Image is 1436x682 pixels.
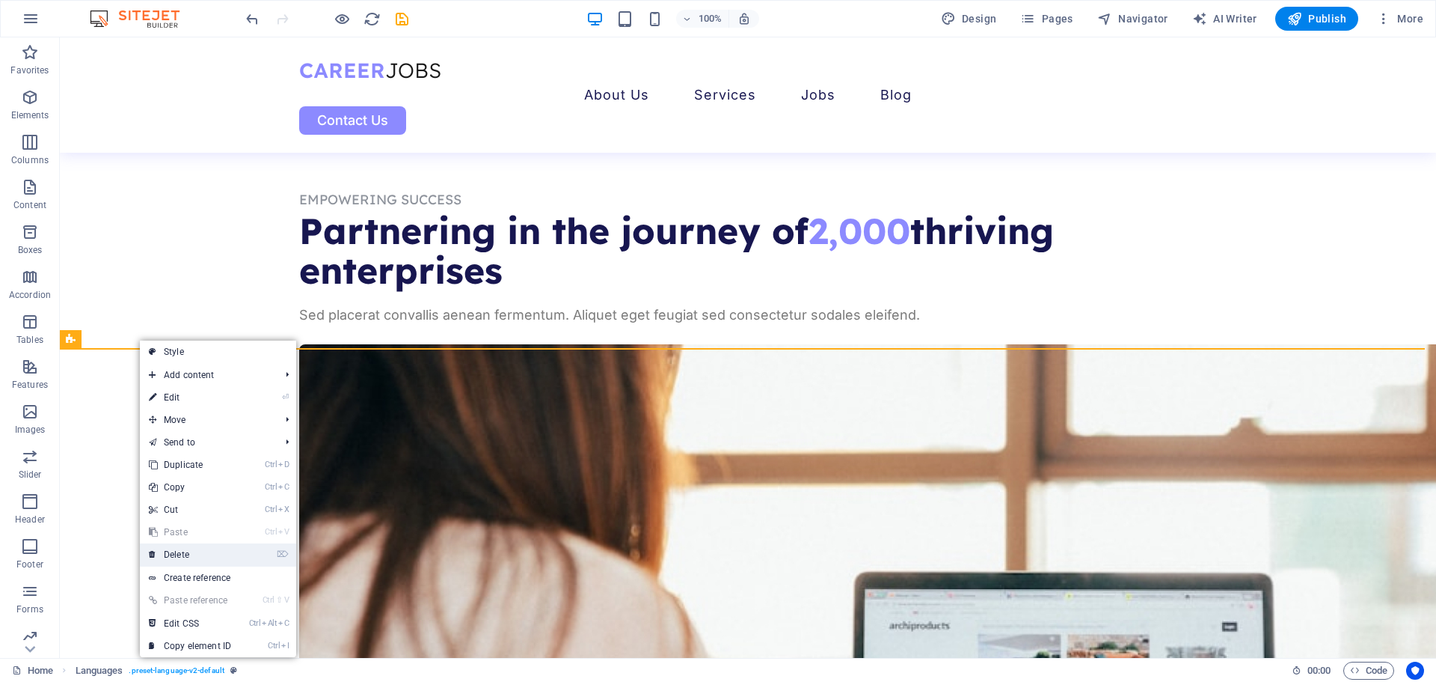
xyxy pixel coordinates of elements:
button: 100% [676,10,729,28]
a: CtrlXCut [140,499,240,521]
i: Ctrl [265,527,277,537]
button: Navigator [1091,7,1174,31]
button: Pages [1014,7,1078,31]
i: V [284,595,289,605]
button: Usercentrics [1406,662,1424,680]
i: C [278,618,289,628]
a: ⌦Delete [140,544,240,566]
i: Ctrl [265,505,277,514]
p: Header [15,514,45,526]
p: Features [12,379,48,391]
p: Slider [19,469,42,481]
p: Images [15,424,46,436]
p: Boxes [18,244,43,256]
span: More [1376,11,1423,26]
i: Save (Ctrl+S) [393,10,411,28]
i: Alt [262,618,277,628]
i: ⇧ [276,595,283,605]
i: Reload page [363,10,381,28]
i: Undo: Add element (Ctrl+Z) [244,10,261,28]
i: Ctrl [265,460,277,469]
span: Design [941,11,997,26]
i: Ctrl [249,618,261,628]
i: X [278,505,289,514]
i: D [278,460,289,469]
button: reload [363,10,381,28]
a: CtrlCCopy [140,476,240,499]
a: ⏎Edit [140,386,240,409]
p: Favorites [10,64,49,76]
span: Pages [1020,11,1073,26]
i: Ctrl [263,595,274,605]
a: Click to cancel selection. Double-click to open Pages [12,662,53,680]
button: Click here to leave preview mode and continue editing [333,10,351,28]
img: Editor Logo [86,10,198,28]
div: Design (Ctrl+Alt+Y) [935,7,1003,31]
a: CtrlVPaste [140,521,240,544]
button: AI Writer [1186,7,1263,31]
p: Columns [11,154,49,166]
a: CtrlAltCEdit CSS [140,612,240,635]
span: : [1318,665,1320,676]
a: Create reference [140,567,296,589]
i: Ctrl [268,641,280,651]
p: Forms [16,603,43,615]
i: ⏎ [282,392,289,402]
i: V [278,527,289,537]
button: save [393,10,411,28]
p: Elements [11,109,49,121]
i: This element is a customizable preset [230,666,237,675]
button: More [1370,7,1429,31]
span: Move [140,409,274,431]
button: Code [1343,662,1394,680]
p: Accordion [9,289,51,301]
a: CtrlICopy element ID [140,635,240,657]
a: Ctrl⇧VPaste reference [140,589,240,612]
span: AI Writer [1192,11,1257,26]
nav: breadcrumb [76,662,237,680]
span: Add content [140,364,274,386]
span: Code [1350,662,1387,680]
span: Navigator [1097,11,1168,26]
button: undo [243,10,261,28]
span: 00 00 [1307,662,1331,680]
i: On resize automatically adjust zoom level to fit chosen device. [737,12,751,25]
p: Content [13,199,46,211]
span: . preset-language-v2-default [129,662,224,680]
span: Click to select. Double-click to edit [76,662,123,680]
p: Footer [16,558,43,570]
h6: 100% [699,10,722,28]
a: CtrlDDuplicate [140,454,240,476]
i: C [278,482,289,492]
h6: Session time [1292,662,1331,680]
p: Tables [16,334,43,346]
span: Publish [1287,11,1346,26]
a: Send to [140,431,274,454]
i: Ctrl [265,482,277,492]
button: Design [935,7,1003,31]
a: Style [140,341,296,363]
i: ⌦ [277,549,289,559]
i: I [281,641,289,651]
button: Publish [1275,7,1358,31]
